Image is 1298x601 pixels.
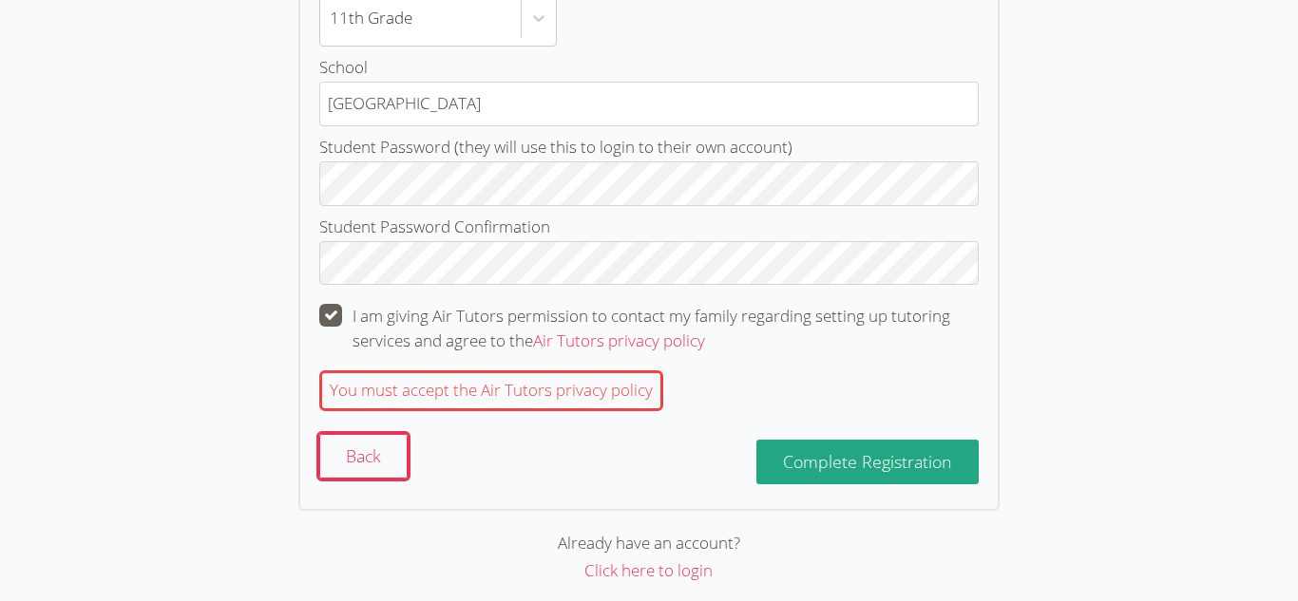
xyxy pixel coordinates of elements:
[783,450,952,473] span: Complete Registration
[533,329,705,351] a: Air Tutors privacy policy
[319,82,979,126] input: School
[319,304,979,353] label: I am giving Air Tutors permission to contact my family regarding setting up tutoring services and...
[319,370,663,411] div: You must accept the Air Tutors privacy policy
[756,440,979,484] button: Complete Registration
[319,216,550,237] span: Student Password Confirmation
[319,56,368,78] span: School
[584,559,713,581] a: Click here to login
[298,530,1000,557] div: Already have an account?
[330,5,412,32] div: 11th Grade
[319,434,408,479] button: Back
[319,161,979,206] input: Student Password (they will use this to login to their own account)
[319,241,979,286] input: Student Password Confirmation
[319,136,792,158] span: Student Password (they will use this to login to their own account)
